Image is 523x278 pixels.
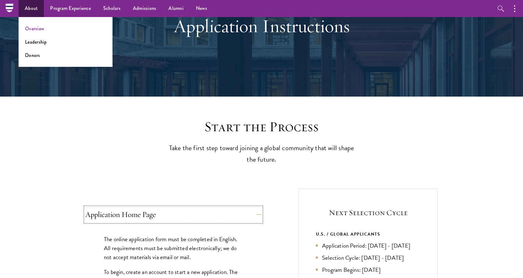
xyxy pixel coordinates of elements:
[85,207,261,222] button: Application Home Page
[316,253,420,262] li: Selection Cycle: [DATE] - [DATE]
[155,15,368,37] h1: Application Instructions
[25,25,44,32] a: Overview
[316,241,420,250] li: Application Period: [DATE] - [DATE]
[166,142,357,165] p: Take the first step toward joining a global community that will shape the future.
[316,230,420,238] div: U.S. / GLOBAL APPLICANTS
[316,207,420,218] h5: Next Selection Cycle
[104,235,243,262] p: The online application form must be completed in English. All requirements must be submitted elec...
[25,38,47,46] a: Leadership
[166,118,357,136] h2: Start the Process
[25,52,40,59] a: Donors
[316,265,420,274] li: Program Begins: [DATE]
